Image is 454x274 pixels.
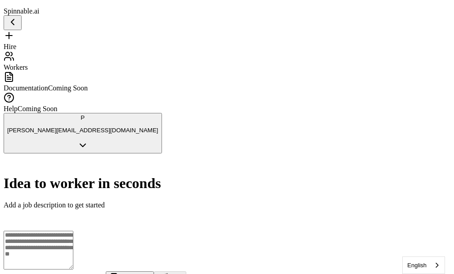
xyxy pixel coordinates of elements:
div: Language [402,256,445,274]
button: P[PERSON_NAME][EMAIL_ADDRESS][DOMAIN_NAME] [4,113,162,153]
p: Add a job description to get started [4,201,450,209]
span: .ai [32,7,40,15]
span: Coming Soon [18,105,57,112]
span: Coming Soon [48,84,88,92]
span: Workers [4,63,28,71]
a: English [403,257,445,274]
aside: Language selected: English [402,256,445,274]
span: P [81,114,85,121]
span: Help [4,105,18,112]
h1: Idea to worker in seconds [4,175,450,192]
span: Spinnable [4,7,40,15]
span: Hire [4,43,16,50]
p: [PERSON_NAME][EMAIL_ADDRESS][DOMAIN_NAME] [7,127,158,134]
span: Documentation [4,84,48,92]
